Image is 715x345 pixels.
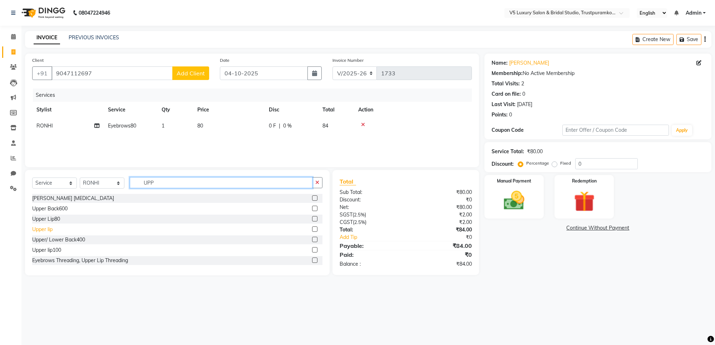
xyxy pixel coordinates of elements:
[18,3,67,23] img: logo
[406,204,477,211] div: ₹80.00
[406,196,477,204] div: ₹0
[334,219,406,226] div: ( )
[340,219,353,225] span: CGST
[406,226,477,234] div: ₹84.00
[32,226,53,233] div: Upper lip
[32,205,68,212] div: Upper Back600
[79,3,110,23] b: 08047224946
[32,257,128,264] div: Eyebrows Threading, Upper Lip Threading
[279,122,280,130] span: |
[334,226,406,234] div: Total:
[193,102,265,118] th: Price
[104,102,157,118] th: Service
[334,250,406,259] div: Paid:
[567,189,601,214] img: _gift.svg
[34,31,60,44] a: INVOICE
[33,89,477,102] div: Services
[492,101,516,108] div: Last Visit:
[406,241,477,250] div: ₹84.00
[492,160,514,168] div: Discount:
[130,177,312,188] input: Search or Scan
[492,59,508,67] div: Name:
[32,66,52,80] button: +91
[354,219,365,225] span: 2.5%
[406,260,477,268] div: ₹84.00
[108,122,136,129] span: Eyebrows80
[269,122,276,130] span: 0 F
[492,80,520,87] div: Total Visits:
[32,236,85,244] div: Upper/ Lower Back400
[283,122,292,130] span: 0 %
[676,34,701,45] button: Save
[36,122,53,129] span: RONHI
[492,126,562,134] div: Coupon Code
[177,70,205,77] span: Add Client
[492,90,521,98] div: Card on file:
[509,59,549,67] a: [PERSON_NAME]
[572,178,597,184] label: Redemption
[334,241,406,250] div: Payable:
[334,204,406,211] div: Net:
[332,57,364,64] label: Invoice Number
[172,66,209,80] button: Add Client
[354,212,365,217] span: 2.5%
[197,122,203,129] span: 80
[340,211,352,218] span: SGST
[265,102,318,118] th: Disc
[157,102,193,118] th: Qty
[162,122,164,129] span: 1
[69,34,119,41] a: PREVIOUS INVOICES
[334,196,406,204] div: Discount:
[560,160,571,166] label: Fixed
[334,260,406,268] div: Balance :
[334,234,418,241] a: Add Tip
[406,211,477,219] div: ₹2.00
[522,90,525,98] div: 0
[340,178,356,185] span: Total
[32,215,60,223] div: Upper Lip80
[354,102,472,118] th: Action
[220,57,230,64] label: Date
[492,111,508,119] div: Points:
[322,122,328,129] span: 84
[509,111,512,119] div: 0
[318,102,354,118] th: Total
[486,224,710,232] a: Continue Without Payment
[527,148,543,155] div: ₹80.00
[497,178,531,184] label: Manual Payment
[672,125,692,136] button: Apply
[334,211,406,219] div: ( )
[517,101,532,108] div: [DATE]
[406,250,477,259] div: ₹0
[32,102,104,118] th: Stylist
[497,189,531,212] img: _cash.svg
[32,57,44,64] label: Client
[521,80,524,87] div: 2
[526,160,549,166] label: Percentage
[418,234,477,241] div: ₹0
[686,9,701,17] span: Admin
[406,189,477,196] div: ₹80.00
[334,189,406,196] div: Sub Total:
[492,70,704,77] div: No Active Membership
[632,34,674,45] button: Create New
[406,219,477,226] div: ₹2.00
[492,70,523,77] div: Membership:
[51,66,173,80] input: Search by Name/Mobile/Email/Code
[492,148,524,155] div: Service Total:
[32,246,61,254] div: Upper lip100
[562,125,669,136] input: Enter Offer / Coupon Code
[32,195,114,202] div: [PERSON_NAME] [MEDICAL_DATA]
